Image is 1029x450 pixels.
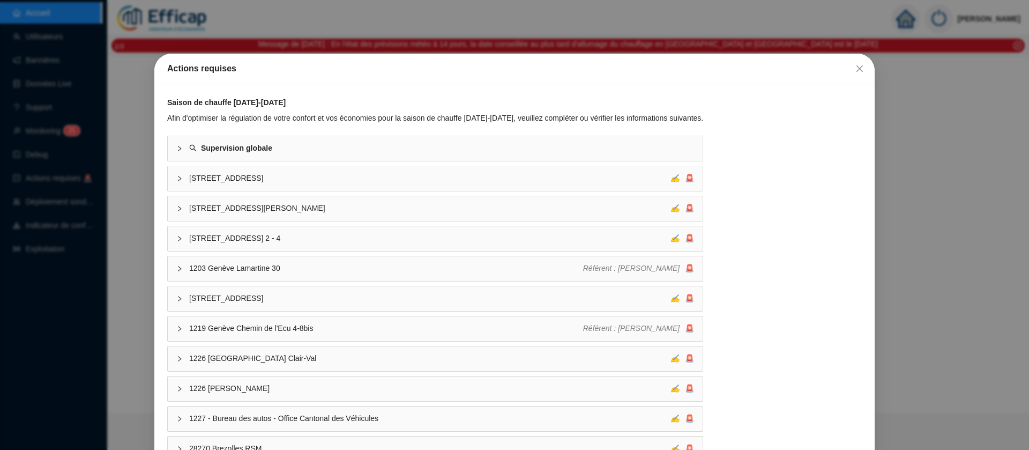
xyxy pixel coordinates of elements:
span: collapsed [176,205,183,212]
div: 1219 Genève Chemin de l'Ecu 4-8bisRéférent : [PERSON_NAME]🚨 [168,316,703,341]
div: [STREET_ADDRESS]✍🚨 [168,166,703,191]
span: 1226 [PERSON_NAME] [189,383,670,394]
span: ✍ [670,174,680,182]
span: Fermer [851,64,868,73]
span: collapsed [176,296,183,302]
span: collapsed [176,145,183,152]
span: ✍ [670,204,680,212]
span: ✍ [670,294,680,303]
div: Afin d'optimiser la régulation de votre confort et vos économies pour la saison de chauffe [DATE]... [167,113,703,124]
div: 🚨 [583,323,695,334]
div: 🚨 [670,233,694,244]
span: 1219 Genève Chemin de l'Ecu 4-8bis [189,323,583,334]
span: close [855,64,864,73]
span: search [189,144,197,152]
span: collapsed [176,235,183,242]
div: 1226 [PERSON_NAME]✍🚨 [168,377,703,401]
span: [STREET_ADDRESS][PERSON_NAME] [189,203,670,214]
span: collapsed [176,386,183,392]
span: collapsed [176,416,183,422]
span: Référent : [PERSON_NAME] [583,324,680,333]
span: ✍ [670,384,680,393]
div: Actions requises [167,62,862,75]
div: 🚨 [583,263,695,274]
div: 1226 [GEOGRAPHIC_DATA] Clair-Val✍🚨 [168,346,703,371]
div: 🚨 [670,413,694,424]
div: 1227 - Bureau des autos - Office Cantonal des Véhicules✍🚨 [168,407,703,431]
div: [STREET_ADDRESS] 2 - 4✍🚨 [168,226,703,251]
div: 🚨 [670,353,694,364]
div: Supervision globale [168,136,703,161]
span: 1203 Genève Lamartine 30 [189,263,583,274]
div: 🚨 [670,203,694,214]
div: 🚨 [670,293,694,304]
span: collapsed [176,175,183,182]
div: [STREET_ADDRESS]✍🚨 [168,286,703,311]
span: collapsed [176,356,183,362]
span: [STREET_ADDRESS] [189,173,670,184]
span: [STREET_ADDRESS] 2 - 4 [189,233,670,244]
div: 1203 Genève Lamartine 30Référent : [PERSON_NAME]🚨 [168,256,703,281]
span: [STREET_ADDRESS] [189,293,670,304]
div: 🚨 [670,383,694,394]
span: 1226 [GEOGRAPHIC_DATA] Clair-Val [189,353,670,364]
span: collapsed [176,326,183,332]
span: ✍ [670,354,680,363]
span: collapsed [176,265,183,272]
span: 1227 - Bureau des autos - Office Cantonal des Véhicules [189,413,670,424]
div: 🚨 [670,173,694,184]
strong: Saison de chauffe [DATE]-[DATE] [167,98,286,107]
span: ✍ [670,414,680,423]
button: Close [851,60,868,77]
span: ✍ [670,234,680,242]
div: [STREET_ADDRESS][PERSON_NAME]✍🚨 [168,196,703,221]
strong: Supervision globale [201,144,272,152]
span: Référent : [PERSON_NAME] [583,264,680,272]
